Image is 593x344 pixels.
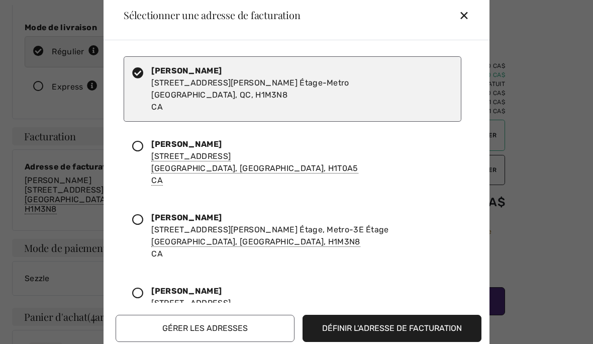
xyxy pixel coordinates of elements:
strong: [PERSON_NAME] [151,66,222,75]
button: Gérer les adresses [116,315,294,342]
div: ✕ [459,5,477,26]
button: Définir l'adresse de facturation [303,315,481,342]
strong: [PERSON_NAME] [151,139,222,149]
div: Sélectionner une adresse de facturation [116,10,300,20]
div: [STREET_ADDRESS][PERSON_NAME] Étage, Metro-3E Étage CA [151,212,388,260]
strong: [PERSON_NAME] [151,286,222,296]
div: [STREET_ADDRESS][PERSON_NAME] Étage-Metro [GEOGRAPHIC_DATA], QC, H1M3N8 CA [151,65,349,113]
strong: [PERSON_NAME] [151,213,222,222]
